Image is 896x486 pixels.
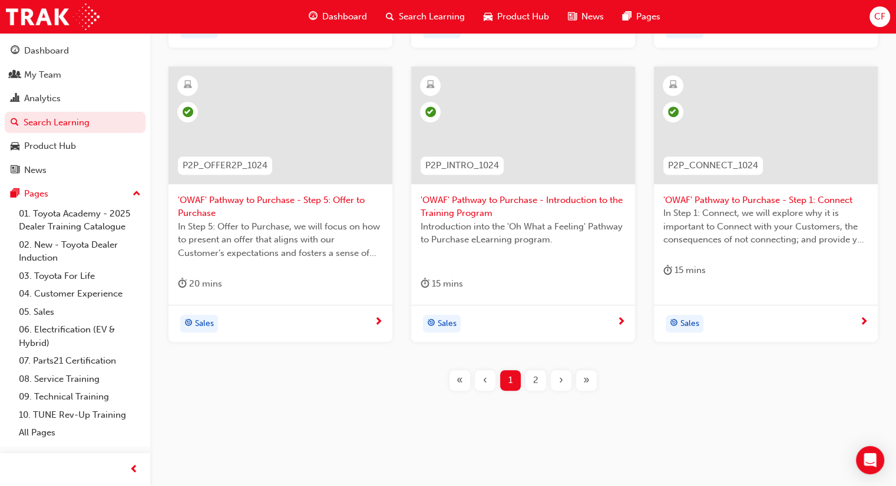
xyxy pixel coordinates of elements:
[623,9,632,24] span: pages-icon
[133,187,141,202] span: up-icon
[663,207,868,247] span: In Step 1: Connect, we will explore why it is important to Connect with your Customers, the conse...
[523,370,548,391] button: Page 2
[374,317,383,328] span: next-icon
[483,374,487,387] span: ‹
[411,66,635,342] a: P2P_INTRO_1024'OWAF' Pathway to Purchase - Introduction to the Training ProgramIntroduction into ...
[14,267,146,285] a: 03. Toyota For Life
[654,66,878,342] a: P2P_CONNECT_1024'OWAF' Pathway to Purchase - Step 1: ConnectIn Step 1: Connect, we will explore w...
[11,70,19,81] span: people-icon
[24,92,61,105] div: Analytics
[559,374,563,387] span: ›
[178,220,383,260] span: In Step 5: Offer to Purchase, we will focus on how to present an offer that aligns with our Custo...
[669,78,677,93] span: learningResourceType_ELEARNING-icon
[568,9,577,24] span: news-icon
[178,277,187,291] span: duration-icon
[583,374,590,387] span: »
[11,118,19,128] span: search-icon
[421,277,429,291] span: duration-icon
[548,370,574,391] button: Next page
[5,135,146,157] a: Product Hub
[184,316,193,331] span: target-icon
[14,406,146,424] a: 10. TUNE Rev-Up Training
[309,9,318,24] span: guage-icon
[183,106,193,117] span: learningRecordVerb_PASS-icon
[421,220,626,247] span: Introduction into the 'Oh What a Feeling' Pathway to Purchase eLearning program.
[14,370,146,388] a: 08. Service Training
[668,106,679,117] span: learningRecordVerb_PASS-icon
[636,10,660,24] span: Pages
[680,317,699,331] span: Sales
[421,277,463,291] div: 15 mins
[438,317,457,331] span: Sales
[14,388,146,406] a: 09. Technical Training
[178,194,383,220] span: 'OWAF' Pathway to Purchase - Step 5: Offer to Purchase
[24,68,61,82] div: My Team
[581,10,604,24] span: News
[299,5,376,29] a: guage-iconDashboard
[11,94,19,104] span: chart-icon
[130,462,138,477] span: prev-icon
[11,141,19,152] span: car-icon
[663,263,706,278] div: 15 mins
[5,112,146,134] a: Search Learning
[869,6,890,27] button: CF
[168,66,392,342] a: P2P_OFFER2P_1024'OWAF' Pathway to Purchase - Step 5: Offer to PurchaseIn Step 5: Offer to Purchas...
[426,78,435,93] span: learningResourceType_ELEARNING-icon
[498,370,523,391] button: Page 1
[386,9,394,24] span: search-icon
[14,303,146,321] a: 05. Sales
[184,78,192,93] span: learningResourceType_ELEARNING-icon
[508,374,513,387] span: 1
[859,317,868,328] span: next-icon
[574,370,599,391] button: Last page
[663,263,672,278] span: duration-icon
[14,352,146,370] a: 07. Parts21 Certification
[427,316,435,331] span: target-icon
[178,277,222,291] div: 20 mins
[856,446,884,474] div: Open Intercom Messenger
[14,424,146,442] a: All Pages
[425,106,436,117] span: learningRecordVerb_COMPLETE-icon
[399,10,465,24] span: Search Learning
[5,159,146,181] a: News
[24,164,47,177] div: News
[24,44,69,58] div: Dashboard
[24,139,76,153] div: Product Hub
[5,40,146,62] a: Dashboard
[376,5,474,29] a: search-iconSearch Learning
[14,205,146,236] a: 01. Toyota Academy - 2025 Dealer Training Catalogue
[663,194,868,207] span: 'OWAF' Pathway to Purchase - Step 1: Connect
[613,5,670,29] a: pages-iconPages
[14,285,146,303] a: 04. Customer Experience
[670,316,678,331] span: target-icon
[5,183,146,205] button: Pages
[5,64,146,86] a: My Team
[6,4,100,30] img: Trak
[474,5,558,29] a: car-iconProduct Hub
[14,321,146,352] a: 06. Electrification (EV & Hybrid)
[874,10,885,24] span: CF
[5,38,146,183] button: DashboardMy TeamAnalyticsSearch LearningProduct HubNews
[11,46,19,56] span: guage-icon
[472,370,498,391] button: Previous page
[447,370,472,391] button: First page
[558,5,613,29] a: news-iconNews
[322,10,367,24] span: Dashboard
[533,374,538,387] span: 2
[484,9,492,24] span: car-icon
[11,165,19,176] span: news-icon
[457,374,463,387] span: «
[183,159,267,172] span: P2P_OFFER2P_1024
[11,189,19,199] span: pages-icon
[14,236,146,267] a: 02. New - Toyota Dealer Induction
[421,194,626,220] span: 'OWAF' Pathway to Purchase - Introduction to the Training Program
[617,317,626,328] span: next-icon
[24,187,48,201] div: Pages
[195,317,214,331] span: Sales
[425,159,499,172] span: P2P_INTRO_1024
[5,88,146,109] a: Analytics
[497,10,549,24] span: Product Hub
[668,159,758,172] span: P2P_CONNECT_1024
